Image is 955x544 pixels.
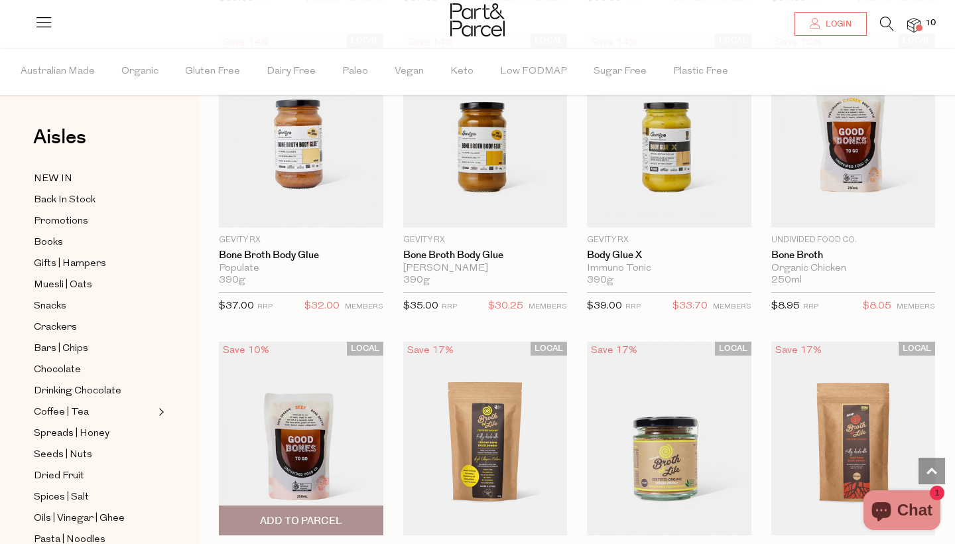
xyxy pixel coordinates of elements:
[395,48,424,95] span: Vegan
[345,303,383,310] small: MEMBERS
[625,303,641,310] small: RRP
[34,362,81,378] span: Chocolate
[155,404,164,420] button: Expand/Collapse Coffee | Tea
[672,298,708,315] span: $33.70
[587,342,641,360] div: Save 17%
[403,342,568,535] img: Chicken Bone Broth
[219,249,383,261] a: Bone Broth Body Glue
[219,342,273,360] div: Save 10%
[34,234,155,251] a: Books
[587,249,751,261] a: Body Glue X
[907,18,921,32] a: 10
[803,303,818,310] small: RRP
[219,234,383,246] p: Gevity RX
[771,342,936,535] img: Beef Bone Broth
[260,514,342,528] span: Add To Parcel
[587,342,751,535] img: Chicken Bone Broth
[347,342,383,356] span: LOCAL
[587,34,751,228] img: Body Glue X
[34,446,155,463] a: Seeds | Nuts
[34,171,72,187] span: NEW IN
[34,213,155,230] a: Promotions
[34,489,155,506] a: Spices | Salt
[771,342,826,360] div: Save 17%
[34,341,88,357] span: Bars | Chips
[488,298,523,315] span: $30.25
[33,123,86,152] span: Aisles
[219,506,383,535] button: Add To Parcel
[34,235,63,251] span: Books
[34,256,106,272] span: Gifts | Hampers
[450,3,505,36] img: Part&Parcel
[673,48,728,95] span: Plastic Free
[34,383,155,399] a: Drinking Chocolate
[219,301,254,311] span: $37.00
[342,48,368,95] span: Paleo
[587,275,613,287] span: 390g
[257,303,273,310] small: RRP
[34,340,155,357] a: Bars | Chips
[34,425,155,442] a: Spreads | Honey
[713,303,751,310] small: MEMBERS
[219,342,383,535] img: Bone Broth
[219,34,383,228] img: Bone Broth Body Glue
[34,468,84,484] span: Dried Fruit
[33,127,86,161] a: Aisles
[529,303,567,310] small: MEMBERS
[34,510,155,527] a: Oils | Vinegar | Ghee
[403,34,568,228] img: Bone Broth Body Glue
[771,275,802,287] span: 250ml
[771,263,936,275] div: Organic Chicken
[795,12,867,36] a: Login
[219,275,245,287] span: 390g
[267,48,316,95] span: Dairy Free
[34,447,92,463] span: Seeds | Nuts
[121,48,159,95] span: Organic
[500,48,567,95] span: Low FODMAP
[34,405,89,421] span: Coffee | Tea
[715,342,751,356] span: LOCAL
[34,468,155,484] a: Dried Fruit
[822,19,852,30] span: Login
[403,342,458,360] div: Save 17%
[34,299,66,314] span: Snacks
[403,301,438,311] span: $35.00
[34,170,155,187] a: NEW IN
[34,404,155,421] a: Coffee | Tea
[34,277,92,293] span: Muesli | Oats
[899,342,935,356] span: LOCAL
[771,234,936,246] p: Undivided Food Co.
[403,234,568,246] p: Gevity RX
[442,303,457,310] small: RRP
[587,234,751,246] p: Gevity RX
[34,511,125,527] span: Oils | Vinegar | Ghee
[450,48,474,95] span: Keto
[34,426,109,442] span: Spreads | Honey
[34,277,155,293] a: Muesli | Oats
[863,298,891,315] span: $8.05
[21,48,95,95] span: Australian Made
[859,490,944,533] inbox-online-store-chat: Shopify online store chat
[771,301,800,311] span: $8.95
[531,342,567,356] span: LOCAL
[34,362,155,378] a: Chocolate
[34,255,155,272] a: Gifts | Hampers
[34,320,77,336] span: Crackers
[771,249,936,261] a: Bone Broth
[219,263,383,275] div: Populate
[922,17,939,29] span: 10
[587,263,751,275] div: Immuno Tonic
[34,298,155,314] a: Snacks
[587,301,622,311] span: $39.00
[34,383,121,399] span: Drinking Chocolate
[594,48,647,95] span: Sugar Free
[897,303,935,310] small: MEMBERS
[304,298,340,315] span: $32.00
[34,319,155,336] a: Crackers
[771,34,936,228] img: Bone Broth
[34,192,95,208] span: Back In Stock
[34,214,88,230] span: Promotions
[403,249,568,261] a: Bone Broth Body Glue
[185,48,240,95] span: Gluten Free
[34,490,89,506] span: Spices | Salt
